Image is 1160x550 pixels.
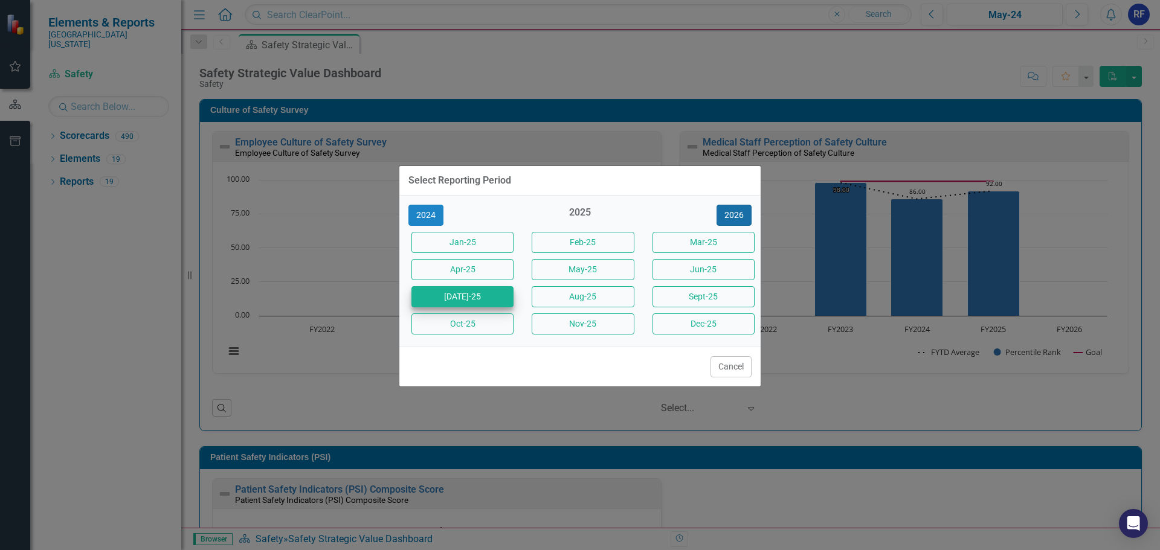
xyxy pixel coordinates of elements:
[652,286,755,307] button: Sept-25
[411,232,514,253] button: Jan-25
[532,313,634,334] button: Nov-25
[411,313,514,334] button: Oct-25
[408,205,443,226] button: 2024
[408,175,511,186] div: Select Reporting Period
[532,286,634,307] button: Aug-25
[710,356,752,377] button: Cancel
[529,206,631,226] div: 2025
[532,232,634,253] button: Feb-25
[532,259,634,280] button: May-25
[411,259,514,280] button: Apr-25
[717,205,752,226] button: 2026
[1119,509,1148,538] div: Open Intercom Messenger
[652,313,755,334] button: Dec-25
[652,232,755,253] button: Mar-25
[652,259,755,280] button: Jun-25
[411,286,514,307] button: [DATE]-25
